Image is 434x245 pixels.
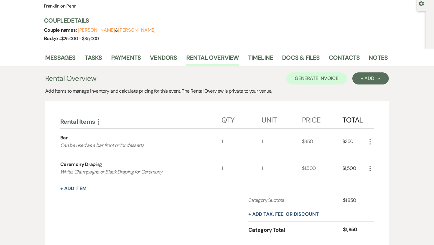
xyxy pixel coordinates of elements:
a: Payments [111,53,141,66]
button: [PERSON_NAME] [78,28,115,33]
a: Notes [369,53,388,66]
h3: Couple Details [44,16,382,25]
div: 1 [262,129,302,155]
a: Docs & Files [282,53,319,66]
span: $25,000 - $35,000 [61,36,99,42]
div: $1,500 [302,155,342,182]
button: + Add Item [60,186,86,191]
div: $1,850 [343,226,366,234]
a: Timeline [248,53,273,66]
div: $1,850 [343,197,366,204]
div: Add items to manage inventory and calculate pricing for this event. The Rental Overview is privat... [45,87,389,95]
div: Price [302,110,342,128]
a: Rental Overview [186,53,239,66]
div: Qty [222,110,262,128]
button: [PERSON_NAME] [118,28,156,33]
div: Total [342,110,366,128]
div: $1,500 [342,155,366,182]
div: 1 [262,155,302,182]
h3: Rental Overview [45,73,96,84]
p: White, Champagne or Black Draping for Ceremony [60,168,205,176]
div: Ceremony Draping [60,161,102,168]
div: Category Total [248,226,343,234]
a: Contacts [329,53,360,66]
span: Couple names: [44,27,78,33]
div: 1 [222,155,262,182]
p: Can be used as a bar front or for desserts [60,142,205,149]
div: $350 [342,129,366,155]
div: Unit [262,110,302,128]
a: Messages [45,53,76,66]
span: Budget: [44,35,61,42]
span: & [78,27,156,33]
a: Vendors [150,53,177,66]
button: + Add tax, fee, or discount [248,212,319,217]
div: + Add [361,76,380,81]
a: Tasks [85,53,102,66]
span: Franklin on Penn [44,3,77,9]
div: Bar [60,134,68,142]
button: Generate Invoice [286,72,347,84]
div: $350 [302,129,342,155]
div: Rental Items [60,118,222,126]
div: Category Subtotal [248,197,343,204]
button: + Add [352,72,389,84]
button: Open lead details [419,0,424,6]
div: 1 [222,129,262,155]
